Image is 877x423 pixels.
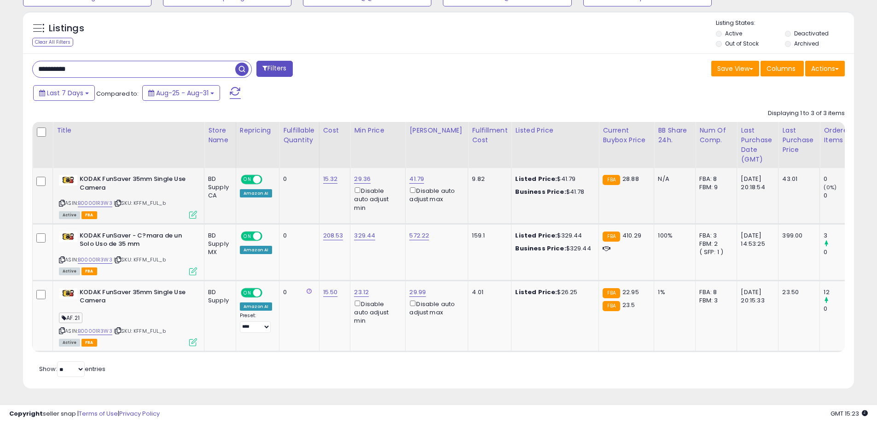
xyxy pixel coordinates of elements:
button: Actions [805,61,845,76]
div: $26.25 [515,288,592,296]
div: BB Share 24h. [658,126,691,145]
div: Last Purchase Date (GMT) [741,126,774,164]
div: FBA: 8 [699,175,730,183]
div: Amazon AI [240,189,272,197]
div: Amazon AI [240,302,272,311]
div: Fulfillable Quantity [283,126,315,145]
button: Last 7 Days [33,85,95,101]
span: Show: entries [39,365,105,373]
div: ASIN: [59,288,197,346]
button: Filters [256,61,292,77]
span: 22.95 [622,288,639,296]
div: Current Buybox Price [603,126,650,145]
a: 329.44 [354,231,375,240]
span: ON [242,232,253,240]
strong: Copyright [9,409,43,418]
label: Out of Stock [725,40,759,47]
img: 31O9i2teA-L._SL40_.jpg [59,232,77,242]
b: Listed Price: [515,231,557,240]
small: (0%) [824,184,836,191]
div: $41.78 [515,188,592,196]
div: 399.00 [782,232,813,240]
span: OFF [261,176,276,184]
button: Columns [761,61,804,76]
a: B00001R3W3 [78,327,112,335]
b: Business Price: [515,244,566,253]
div: Disable auto adjust max [409,299,461,317]
button: Aug-25 - Aug-31 [142,85,220,101]
div: seller snap | | [9,410,160,418]
div: Num of Comp. [699,126,733,145]
div: 12 [824,288,861,296]
b: KODAK FunSaver - C?mara de un Solo Uso de 35 mm [80,232,192,251]
span: Compared to: [96,89,139,98]
small: FBA [603,301,620,311]
div: Disable auto adjust max [409,185,461,203]
span: Last 7 Days [47,88,83,98]
div: [DATE] 14:53:25 [741,232,771,248]
div: Displaying 1 to 3 of 3 items [768,109,845,118]
div: 0 [283,288,312,296]
div: $329.44 [515,244,592,253]
div: Preset: [240,313,272,333]
div: ASIN: [59,232,197,274]
span: FBA [81,211,97,219]
div: 0 [824,191,861,200]
label: Archived [794,40,819,47]
span: | SKU: KFFM_FUL_b [114,199,166,207]
a: 15.32 [323,174,338,184]
div: 3 [824,232,861,240]
div: BD Supply CA [208,175,229,200]
div: Amazon AI [240,246,272,254]
img: 31O9i2teA-L._SL40_.jpg [59,175,77,185]
a: 23.12 [354,288,369,297]
div: $329.44 [515,232,592,240]
a: 15.50 [323,288,338,297]
a: Terms of Use [79,409,118,418]
div: Repricing [240,126,275,135]
div: 9.82 [472,175,504,183]
div: 0 [824,305,861,313]
div: BD Supply [208,288,229,305]
div: Ordered Items [824,126,857,145]
span: | SKU: KFFM_FUL_b [114,256,166,263]
div: [DATE] 20:15:33 [741,288,771,305]
div: FBM: 9 [699,183,730,191]
span: Columns [767,64,796,73]
div: Clear All Filters [32,38,73,46]
span: 28.88 [622,174,639,183]
b: KODAK FunSaver 35mm Single Use Camera [80,175,192,194]
div: Listed Price [515,126,595,135]
div: Last Purchase Price [782,126,816,155]
span: FBA [81,267,97,275]
span: | SKU: KFFM_FUL_b [114,327,166,335]
span: OFF [261,232,276,240]
span: All listings currently available for purchase on Amazon [59,339,80,347]
div: 1% [658,288,688,296]
div: ( SFP: 1 ) [699,248,730,256]
a: 572.22 [409,231,429,240]
small: FBA [603,175,620,185]
img: 31O9i2teA-L._SL40_.jpg [59,288,77,299]
span: ON [242,176,253,184]
small: FBA [603,288,620,298]
span: All listings currently available for purchase on Amazon [59,211,80,219]
span: Aug-25 - Aug-31 [156,88,209,98]
span: 23.5 [622,301,635,309]
b: Business Price: [515,187,566,196]
a: 208.53 [323,231,343,240]
div: 0 [283,232,312,240]
a: 29.99 [409,288,426,297]
div: Disable auto adjust min [354,299,398,325]
b: Listed Price: [515,174,557,183]
label: Deactivated [794,29,829,37]
button: Save View [711,61,759,76]
a: Privacy Policy [119,409,160,418]
div: Disable auto adjust min [354,185,398,212]
span: OFF [261,289,276,296]
div: FBA: 3 [699,232,730,240]
div: Title [57,126,200,135]
div: N/A [658,175,688,183]
div: FBM: 3 [699,296,730,305]
div: 4.01 [472,288,504,296]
